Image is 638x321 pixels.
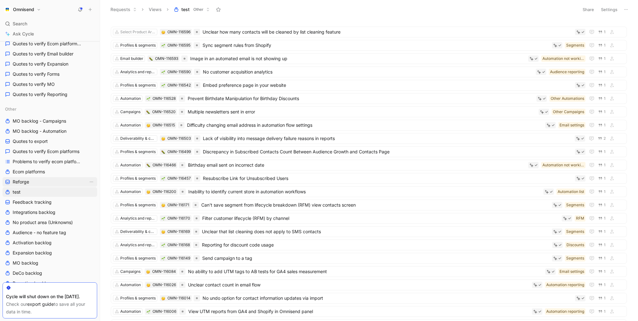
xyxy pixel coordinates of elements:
[597,255,607,262] button: 1
[604,43,606,47] span: 1
[161,83,166,87] div: 🌱
[13,158,81,165] span: Problems to verify ecom platforms
[597,241,607,248] button: 1
[111,146,627,157] a: Profiles & segments🐛OMN-116499Discrepancy in Subscribed Contacts Count Between Audience Growth an...
[604,97,606,100] span: 1
[146,110,150,114] div: 🐛
[604,270,606,273] span: 1
[161,243,165,247] img: 🌱
[13,189,21,195] span: test
[161,203,165,207] img: 🤔
[120,29,156,35] div: Select Product Area
[147,190,150,194] img: 🤔
[161,243,166,247] button: 🌱
[4,6,10,13] img: Omnisend
[13,199,52,205] span: Feedback tracking
[111,200,627,210] a: Profiles & segments🤔OMN-116171Can't save segment from lifecycle breakdown (RFM) view contacts scr...
[120,82,156,88] div: Profiles & segments
[6,300,94,316] div: Check our to save all your data in time.
[597,268,607,275] button: 1
[5,106,16,112] span: Other
[188,108,536,116] span: Multiple newsletters sent in error
[13,51,73,57] span: Quotes to verify Email builder
[580,5,597,14] button: Share
[120,175,156,182] div: Profiles & segments
[550,69,584,75] div: Audience reporting
[13,41,82,47] span: Quotes to verify Ecom platforms
[120,228,156,235] div: Deliverability & compliance
[604,137,606,140] span: 2
[13,179,29,185] span: Reforge
[13,209,55,215] span: Integrations backlog
[13,240,52,246] span: Activation backlog
[558,189,584,195] div: Automation list
[542,55,584,62] div: Automation not working
[167,295,191,301] div: OMN-116014
[3,268,97,278] a: DeCo backlog
[111,293,627,304] a: Profiles & segments🤔OMN-116014No undo option for contact information updates via import1
[13,138,48,144] span: Quotes to export
[203,42,549,49] span: Sync segment rules from Shopify
[161,43,166,48] button: 🌱
[181,6,190,13] span: test
[161,216,166,221] div: 🌱
[13,7,34,12] h1: Omnisend
[167,42,191,48] div: OMN-116595
[3,59,97,69] a: Quotes to verify Expansion
[13,30,34,38] span: Ask Cycle
[3,80,97,89] a: Quotes to verify MO
[111,40,627,51] a: Profiles & segments🌱OMN-116595Sync segment rules from ShopifySegments1
[566,255,584,261] div: Segments
[553,109,584,115] div: Other Campaigns
[3,157,97,166] a: Problems to verify ecom platforms
[167,69,191,75] div: OMN-116590
[597,175,607,182] button: 1
[566,228,584,235] div: Segments
[161,136,166,141] div: 🤔
[604,203,606,207] span: 1
[188,281,529,289] span: Unclear contact count in email flow
[111,253,627,264] a: Profiles & segments🌱OMN-116149Send campaign to a tagSegments1
[203,148,572,156] span: Discrepancy in Subscribed Contacts Count Between Audience Growth and Contacts Page
[111,160,627,170] a: Automation🐛OMN-116466Birthday email sent on incorrect dateAutomation not working1
[3,147,97,156] a: Quotes to verify Ecom platforms
[120,95,141,102] div: Automation
[3,248,97,258] a: Expansion backlog
[153,189,176,195] div: OMN-116200
[576,215,584,221] div: RFM
[146,163,151,167] button: 🐛
[161,297,165,300] img: 🤔
[604,163,606,167] span: 1
[161,44,165,48] img: 🌱
[604,190,606,194] span: 1
[171,5,213,14] button: testOther
[161,30,166,34] button: 🤔
[167,228,190,235] div: OMN-116169
[3,126,97,136] a: MO backlog - Automation
[597,135,607,142] button: 2
[3,228,97,237] a: Audience - no feature tag
[120,189,141,195] div: Automation
[604,310,606,313] span: 1
[120,109,141,115] div: Campaigns
[146,309,151,314] div: 🌱
[146,123,151,127] button: 🤔
[111,266,627,277] a: Campaigns🤔OMN-116084No ability to add UTM tags to AB tests for GA4 sales measurementEmail settings1
[597,55,607,62] button: 1
[3,279,97,288] a: Reporting backlog
[167,149,191,155] div: OMN-116499
[597,308,607,315] button: 1
[161,217,165,221] img: 🌱
[153,308,176,315] div: OMN-116006
[604,83,606,87] span: 1
[3,167,97,177] a: Ecom platforms
[108,5,140,14] button: Requests
[167,255,190,261] div: OMN-116149
[161,203,166,207] button: 🤔
[161,150,166,154] button: 🐛
[546,282,584,288] div: Automation reporting
[13,71,59,77] span: Quotes to verify Forms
